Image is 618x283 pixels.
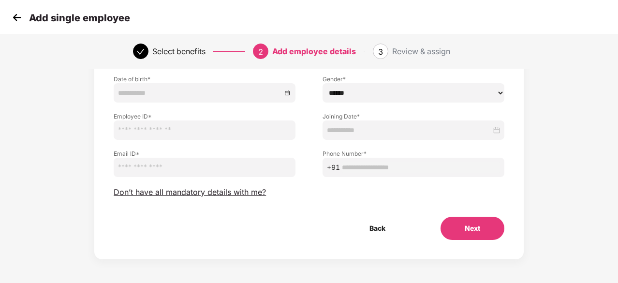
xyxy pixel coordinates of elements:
button: Next [441,217,504,240]
label: Joining Date [323,112,504,120]
span: 3 [378,47,383,57]
span: Don’t have all mandatory details with me? [114,187,266,197]
img: svg+xml;base64,PHN2ZyB4bWxucz0iaHR0cDovL3d3dy53My5vcmcvMjAwMC9zdmciIHdpZHRoPSIzMCIgaGVpZ2h0PSIzMC... [10,10,24,25]
span: +91 [327,162,340,173]
label: Phone Number [323,149,504,158]
p: Add single employee [29,12,130,24]
span: check [137,48,145,56]
div: Select benefits [152,44,206,59]
label: Email ID [114,149,295,158]
div: Review & assign [392,44,450,59]
label: Gender [323,75,504,83]
label: Employee ID [114,112,295,120]
div: Add employee details [272,44,356,59]
label: Date of birth [114,75,295,83]
span: 2 [258,47,263,57]
button: Back [345,217,410,240]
